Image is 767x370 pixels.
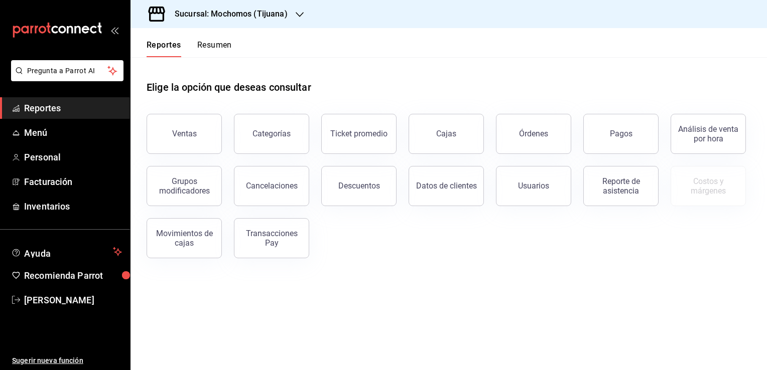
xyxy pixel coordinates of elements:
[234,166,309,206] button: Cancelaciones
[677,176,739,196] div: Costos y márgenes
[24,126,122,139] span: Menú
[321,114,397,154] button: Ticket promedio
[330,129,388,138] div: Ticket promedio
[147,114,222,154] button: Ventas
[24,246,109,258] span: Ayuda
[338,181,380,191] div: Descuentos
[234,218,309,258] button: Transacciones Pay
[409,114,484,154] a: Cajas
[172,129,197,138] div: Ventas
[147,40,181,57] button: Reportes
[11,60,123,81] button: Pregunta a Parrot AI
[147,80,311,95] h1: Elige la opción que deseas consultar
[321,166,397,206] button: Descuentos
[110,26,118,34] button: open_drawer_menu
[167,8,288,20] h3: Sucursal: Mochomos (Tijuana)
[147,40,232,57] div: navigation tabs
[27,66,108,76] span: Pregunta a Parrot AI
[436,128,457,140] div: Cajas
[24,101,122,115] span: Reportes
[671,166,746,206] button: Contrata inventarios para ver este reporte
[153,176,215,196] div: Grupos modificadores
[197,40,232,57] button: Resumen
[24,150,122,164] span: Personal
[583,114,659,154] button: Pagos
[590,176,652,196] div: Reporte de asistencia
[234,114,309,154] button: Categorías
[496,166,571,206] button: Usuarios
[252,129,291,138] div: Categorías
[147,166,222,206] button: Grupos modificadores
[24,293,122,307] span: [PERSON_NAME]
[583,166,659,206] button: Reporte de asistencia
[153,229,215,248] div: Movimientos de cajas
[147,218,222,258] button: Movimientos de cajas
[610,129,632,138] div: Pagos
[519,129,548,138] div: Órdenes
[677,124,739,143] div: Análisis de venta por hora
[409,166,484,206] button: Datos de clientes
[24,200,122,213] span: Inventarios
[518,181,549,191] div: Usuarios
[671,114,746,154] button: Análisis de venta por hora
[7,73,123,83] a: Pregunta a Parrot AI
[24,175,122,189] span: Facturación
[24,269,122,282] span: Recomienda Parrot
[12,355,122,366] span: Sugerir nueva función
[496,114,571,154] button: Órdenes
[246,181,298,191] div: Cancelaciones
[416,181,477,191] div: Datos de clientes
[240,229,303,248] div: Transacciones Pay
